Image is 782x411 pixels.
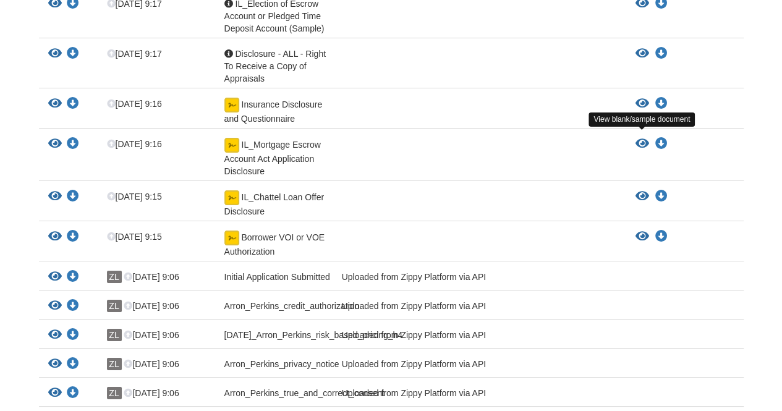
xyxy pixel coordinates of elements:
[224,140,321,176] span: IL_Mortgage Escrow Account Act Application Disclosure
[107,300,122,312] span: ZL
[224,98,239,112] img: Document fully signed
[224,330,402,340] span: [DATE]_Arron_Perkins_risk_based_pricing_h4
[589,112,695,127] div: View blank/sample document
[48,358,62,371] button: View Arron_Perkins_privacy_notice
[67,49,79,59] a: Download Disclosure - ALL - Right To Receive a Copy of Appraisals
[67,389,79,399] a: Download Arron_Perkins_true_and_correct_consent
[48,138,62,151] button: View IL_Mortgage Escrow Account Act Application Disclosure
[333,387,626,403] div: Uploaded from Zippy Platform via API
[333,358,626,374] div: Uploaded from Zippy Platform via API
[655,232,668,242] a: Download Borrower VOI or VOE Authorization
[224,272,330,282] span: Initial Application Submitted
[48,231,62,244] button: View Borrower VOI or VOE Authorization
[224,388,385,398] span: Arron_Perkins_true_and_correct_consent
[67,302,79,311] a: Download Arron_Perkins_credit_authorization
[107,271,122,283] span: ZL
[48,387,62,400] button: View Arron_Perkins_true_and_correct_consent
[48,98,62,111] button: View Insurance Disclosure and Questionnaire
[67,360,79,370] a: Download Arron_Perkins_privacy_notice
[655,192,668,201] a: Download IL_Chattel Loan Offer Disclosure
[107,329,122,341] span: ZL
[224,232,325,256] span: Borrower VOI or VOE Authorization
[635,190,649,203] button: View IL_Chattel Loan Offer Disclosure
[107,99,162,109] span: [DATE] 9:16
[48,271,62,284] button: View Initial Application Submitted
[124,301,179,311] span: [DATE] 9:06
[655,49,668,59] a: Download Disclosure - ALL - Right To Receive a Copy of Appraisals
[124,272,179,282] span: [DATE] 9:06
[655,139,668,149] a: Download IL_Mortgage Escrow Account Act Application Disclosure
[107,192,162,201] span: [DATE] 9:15
[224,359,339,369] span: Arron_Perkins_privacy_notice
[67,273,79,282] a: Download Initial Application Submitted
[635,138,649,150] button: View IL_Mortgage Escrow Account Act Application Disclosure
[107,139,162,149] span: [DATE] 9:16
[333,300,626,316] div: Uploaded from Zippy Platform via API
[48,190,62,203] button: View IL_Chattel Loan Offer Disclosure
[655,99,668,109] a: Download Insurance Disclosure and Questionnaire
[333,329,626,345] div: Uploaded from Zippy Platform via API
[67,192,79,202] a: Download IL_Chattel Loan Offer Disclosure
[48,300,62,313] button: View Arron_Perkins_credit_authorization
[224,301,360,311] span: Arron_Perkins_credit_authorization
[67,140,79,150] a: Download IL_Mortgage Escrow Account Act Application Disclosure
[124,388,179,398] span: [DATE] 9:06
[48,48,62,61] button: View Disclosure - ALL - Right To Receive a Copy of Appraisals
[107,387,122,399] span: ZL
[48,329,62,342] button: View 07-21-2025_Arron_Perkins_risk_based_pricing_h4
[107,232,162,242] span: [DATE] 9:15
[224,190,239,205] img: Document fully signed
[635,48,649,60] button: View Disclosure - ALL - Right To Receive a Copy of Appraisals
[107,358,122,370] span: ZL
[224,49,326,83] span: Disclosure - ALL - Right To Receive a Copy of Appraisals
[124,359,179,369] span: [DATE] 9:06
[635,231,649,243] button: View Borrower VOI or VOE Authorization
[67,100,79,109] a: Download Insurance Disclosure and Questionnaire
[224,192,325,216] span: IL_Chattel Loan Offer Disclosure
[124,330,179,340] span: [DATE] 9:06
[224,100,323,124] span: Insurance Disclosure and Questionnaire
[67,331,79,341] a: Download 07-21-2025_Arron_Perkins_risk_based_pricing_h4
[224,138,239,153] img: Document fully signed
[224,231,239,245] img: Document fully signed
[635,98,649,110] button: View Insurance Disclosure and Questionnaire
[67,232,79,242] a: Download Borrower VOI or VOE Authorization
[333,271,626,287] div: Uploaded from Zippy Platform via API
[107,49,162,59] span: [DATE] 9:17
